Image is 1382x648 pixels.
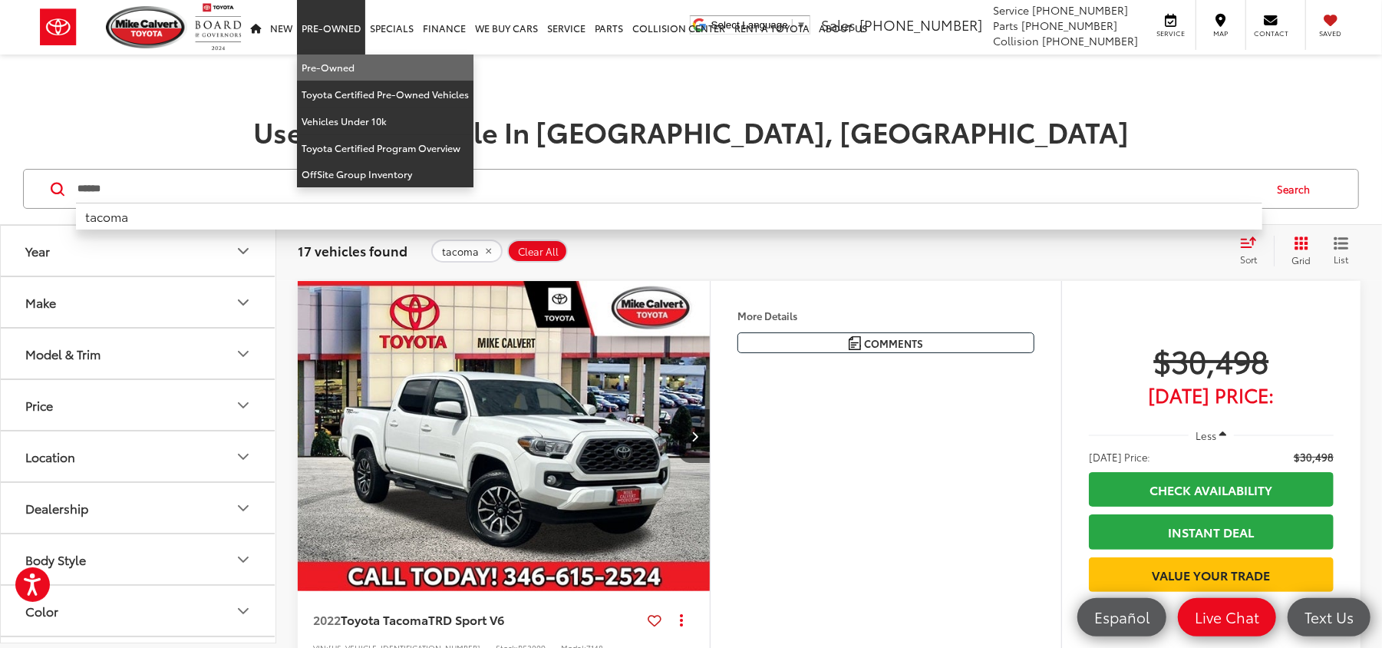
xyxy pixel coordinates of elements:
[737,310,1034,321] h4: More Details
[668,607,694,633] button: Actions
[993,18,1018,33] span: Parts
[1089,514,1334,549] a: Instant Deal
[297,281,711,591] a: 2022 Toyota Tacoma TRD Sport V62022 Toyota Tacoma TRD Sport V62022 Toyota Tacoma TRD Sport V62022...
[518,246,559,258] span: Clear All
[428,610,504,628] span: TRD Sport V6
[849,336,861,349] img: Comments
[234,499,252,517] div: Dealership
[25,243,50,258] div: Year
[234,448,252,466] div: Location
[1254,28,1288,38] span: Contact
[1334,253,1349,266] span: List
[442,246,479,258] span: tacoma
[1087,607,1157,627] span: Español
[1153,28,1188,38] span: Service
[1288,598,1370,636] a: Text Us
[1314,28,1347,38] span: Saved
[297,55,473,81] a: Pre-Owned
[1,277,277,327] button: MakeMake
[25,295,56,309] div: Make
[297,108,473,135] a: Vehicles Under 10k
[1032,2,1128,18] span: [PHONE_NUMBER]
[1294,449,1334,465] span: $30,498
[1,534,277,584] button: Body StyleBody Style
[234,345,252,363] div: Model & Trim
[297,161,473,187] a: OffSite Group Inventory
[297,81,473,108] a: Toyota Certified Pre-Owned Vehicles
[1291,253,1311,266] span: Grid
[313,610,341,628] span: 2022
[1204,28,1238,38] span: Map
[1,483,277,533] button: DealershipDealership
[25,552,86,567] div: Body Style
[1240,253,1257,266] span: Sort
[234,602,252,620] div: Color
[507,240,568,263] button: Clear All
[25,449,75,464] div: Location
[1042,33,1138,48] span: [PHONE_NUMBER]
[1178,598,1276,636] a: Live Chat
[1232,236,1274,266] button: Select sort value
[25,346,101,361] div: Model & Trim
[1189,422,1235,449] button: Less
[106,6,187,48] img: Mike Calvert Toyota
[234,242,252,260] div: Year
[679,409,710,463] button: Next image
[297,281,711,592] img: 2022 Toyota Tacoma TRD Sport V6
[1274,236,1322,266] button: Grid View
[234,396,252,415] div: Price
[234,293,252,312] div: Make
[431,240,503,263] button: remove tacoma
[1077,598,1166,636] a: Español
[313,611,642,628] a: 2022Toyota TacomaTRD Sport V6
[1089,387,1334,402] span: [DATE] Price:
[680,613,683,626] span: dropdown dots
[76,203,1262,230] li: tacoma
[1,431,277,481] button: LocationLocation
[298,241,407,260] span: 17 vehicles found
[76,170,1262,207] input: Search by Make, Model, or Keyword
[1089,341,1334,379] span: $30,498
[737,332,1034,353] button: Comments
[1,329,277,379] button: Model & TrimModel & Trim
[1322,236,1361,266] button: List View
[1187,607,1267,627] span: Live Chat
[341,610,428,628] span: Toyota Tacoma
[993,2,1029,18] span: Service
[859,15,982,35] span: [PHONE_NUMBER]
[25,398,53,412] div: Price
[1089,472,1334,507] a: Check Availability
[1196,428,1216,442] span: Less
[297,281,711,591] div: 2022 Toyota Tacoma TRD Sport V6 0
[25,603,58,618] div: Color
[1021,18,1117,33] span: [PHONE_NUMBER]
[1089,449,1150,465] span: [DATE] Price:
[1262,170,1332,208] button: Search
[1,380,277,430] button: PricePrice
[865,336,924,351] span: Comments
[297,135,473,162] a: Toyota Certified Program Overview
[1089,557,1334,592] a: Value Your Trade
[234,550,252,569] div: Body Style
[1,586,277,636] button: ColorColor
[993,33,1039,48] span: Collision
[25,501,88,515] div: Dealership
[1,226,277,276] button: YearYear
[1297,607,1361,627] span: Text Us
